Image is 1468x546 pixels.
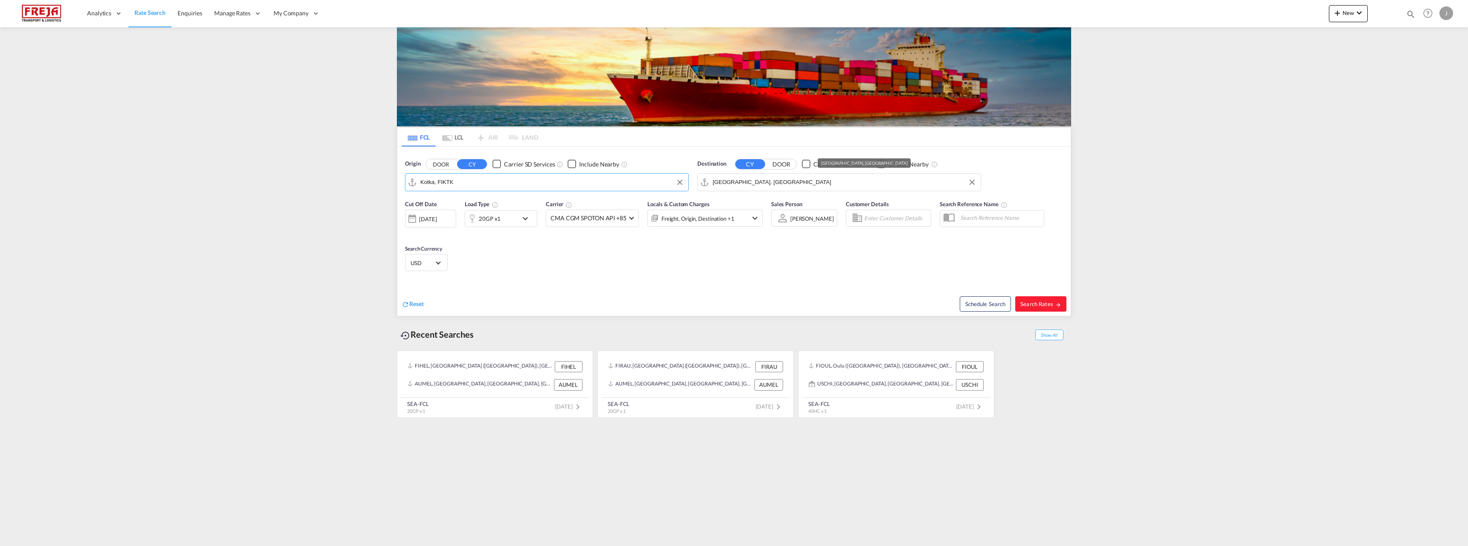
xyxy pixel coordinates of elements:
[1001,201,1008,208] md-icon: Your search will be saved by the below given name
[956,361,984,372] div: FIOUL
[608,361,753,372] div: FIRAU, Raumo (Rauma), Finland, Northern Europe, Europe
[405,174,688,191] md-input-container: Kotka, FIKTK
[397,27,1071,126] img: LCL+%26+FCL+BACKGROUND.png
[673,176,686,189] button: Clear Input
[888,160,929,169] div: Include Nearby
[397,350,593,418] recent-search-card: FIHEL, [GEOGRAPHIC_DATA] ([GEOGRAPHIC_DATA]), [GEOGRAPHIC_DATA], [GEOGRAPHIC_DATA], [GEOGRAPHIC_D...
[621,161,628,168] md-icon: Unchecked: Ignores neighbouring ports when fetching rates.Checked : Includes neighbouring ports w...
[750,213,760,223] md-icon: icon-chevron-down
[402,300,424,309] div: icon-refreshReset
[1406,9,1416,19] md-icon: icon-magnify
[766,159,796,169] button: DOOR
[568,160,619,169] md-checkbox: Checkbox No Ink
[410,257,443,269] md-select: Select Currency: $ USDUnited States Dollar
[608,400,629,408] div: SEA-FCL
[134,9,166,16] span: Rate Search
[608,408,626,414] span: 20GP x 1
[931,161,938,168] md-icon: Unchecked: Ignores neighbouring ports when fetching rates.Checked : Includes neighbouring ports w...
[1439,6,1453,20] div: J
[492,201,498,208] md-icon: icon-information-outline
[647,210,763,227] div: Freight Origin Destination Factory Stuffingicon-chevron-down
[465,201,498,207] span: Load Type
[956,403,984,410] span: [DATE]
[808,408,827,414] span: 40HC x 1
[789,212,835,225] md-select: Sales Person: Jarkko Lamminpaa
[479,213,501,225] div: 20GP x1
[178,9,202,17] span: Enquiries
[754,379,783,390] div: AUMEL
[756,403,784,410] span: [DATE]
[565,201,572,208] md-icon: The selected Trucker/Carrierwill be displayed in the rate results If the rates are from another f...
[556,161,563,168] md-icon: Unchecked: Search for CY (Container Yard) services for all selected carriers.Checked : Search for...
[573,402,583,412] md-icon: icon-chevron-right
[405,245,442,252] span: Search Currency
[274,9,309,18] span: My Company
[940,201,1008,207] span: Search Reference Name
[419,215,437,223] div: [DATE]
[555,403,583,410] span: [DATE]
[698,174,981,191] md-input-container: Melbourne, AUMEL
[426,159,456,169] button: DOOR
[966,176,979,189] button: Clear Input
[771,201,802,207] span: Sales Person
[1406,9,1416,22] div: icon-magnify
[802,160,864,169] md-checkbox: Checkbox No Ink
[407,400,429,408] div: SEA-FCL
[405,210,456,228] div: [DATE]
[1332,8,1343,18] md-icon: icon-plus 400-fg
[821,158,907,168] div: [GEOGRAPHIC_DATA], [GEOGRAPHIC_DATA]
[755,361,783,372] div: FIRAU
[492,160,555,169] md-checkbox: Checkbox No Ink
[402,128,538,146] md-pagination-wrapper: Use the left and right arrow keys to navigate between tabs
[420,176,684,189] input: Search by Port
[713,176,976,189] input: Search by Port
[408,379,552,390] div: AUMEL, Melbourne, Australia, Oceania, Oceania
[808,400,830,408] div: SEA-FCL
[1354,8,1364,18] md-icon: icon-chevron-down
[956,211,1044,224] input: Search Reference Name
[877,160,929,169] md-checkbox: Checkbox No Ink
[608,379,752,390] div: AUMEL, Melbourne, Australia, Oceania, Oceania
[661,213,734,225] div: Freight Origin Destination Factory Stuffing
[735,159,765,169] button: CY
[1329,5,1368,22] button: icon-plus 400-fgNewicon-chevron-down
[436,128,470,146] md-tab-item: LCL
[647,201,710,207] span: Locals & Custom Charges
[790,215,834,222] div: [PERSON_NAME]
[465,210,537,227] div: 20GP x1icon-chevron-down
[597,350,794,418] recent-search-card: FIRAU, [GEOGRAPHIC_DATA] ([GEOGRAPHIC_DATA]), [GEOGRAPHIC_DATA], [GEOGRAPHIC_DATA], [GEOGRAPHIC_D...
[397,325,477,344] div: Recent Searches
[1015,296,1066,312] button: Search Ratesicon-arrow-right
[214,9,250,18] span: Manage Rates
[1421,6,1435,20] span: Help
[407,408,425,414] span: 20GP x 1
[1421,6,1439,21] div: Help
[956,379,984,390] div: USCHI
[579,160,619,169] div: Include Nearby
[457,159,487,169] button: CY
[409,300,424,307] span: Reset
[411,259,434,267] span: USD
[546,201,572,207] span: Carrier
[554,379,583,390] div: AUMEL
[408,361,553,372] div: FIHEL, Helsinki (Helsingfors), Finland, Northern Europe, Europe
[520,213,535,224] md-icon: icon-chevron-down
[960,296,1011,312] button: Note: By default Schedule search will only considerorigin ports, destination ports and cut off da...
[400,330,411,341] md-icon: icon-backup-restore
[87,9,111,18] span: Analytics
[402,301,409,308] md-icon: icon-refresh
[864,212,928,225] input: Enter Customer Details
[1035,330,1063,340] span: Show All
[773,402,784,412] md-icon: icon-chevron-right
[402,128,436,146] md-tab-item: FCL
[405,160,420,168] span: Origin
[555,361,583,372] div: FIHEL
[13,4,70,23] img: 586607c025bf11f083711d99603023e7.png
[405,227,411,238] md-datepicker: Select
[1332,9,1364,16] span: New
[809,379,954,390] div: USCHI, Chicago, IL, United States, North America, Americas
[697,160,726,168] span: Destination
[846,201,889,207] span: Customer Details
[550,214,626,222] span: CMA CGM SPOTON API +85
